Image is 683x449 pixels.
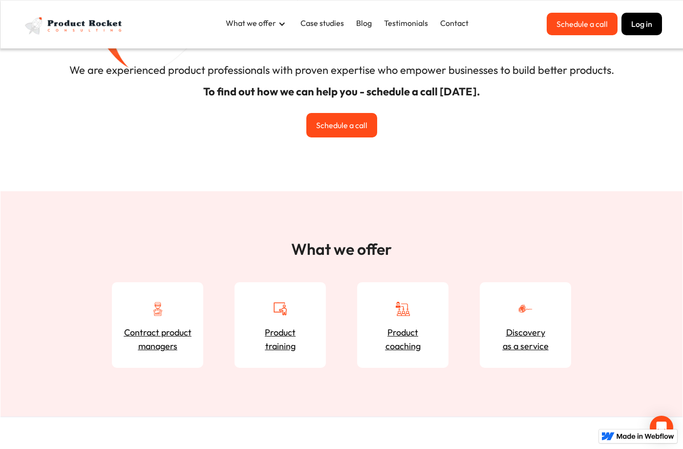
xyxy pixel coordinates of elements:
h4: We are experienced product professionals with proven expertise who empower businesses to build be... [0,54,683,108]
a: Discoveryas a service [480,282,571,368]
a: Schedule a call [547,13,618,35]
strong: Product training [265,326,296,353]
a: Testimonials [379,13,433,33]
div: Discovery as a service [503,326,549,353]
strong: To find out how we can help you - schedule a call [DATE]. [203,85,480,98]
a: Blog [351,13,377,33]
a: Case studies [296,13,349,33]
a: Contract product managers [112,282,203,368]
a: Schedule a call [306,113,377,137]
div: Open Intercom Messenger [650,416,673,439]
a: home [22,13,127,39]
strong: Product coaching [385,326,421,353]
button: Log in [621,13,662,35]
a: Producttraining [235,282,326,368]
strong: Contract product managers [122,326,193,353]
img: Made in Webflow [617,433,674,439]
div: What we offer [221,13,296,35]
div: What we offer [226,18,276,28]
h2: What we offer [112,240,571,258]
a: Productcoaching [357,282,448,368]
a: Contact [435,13,473,33]
img: Product Rocket full light logo [22,13,127,39]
